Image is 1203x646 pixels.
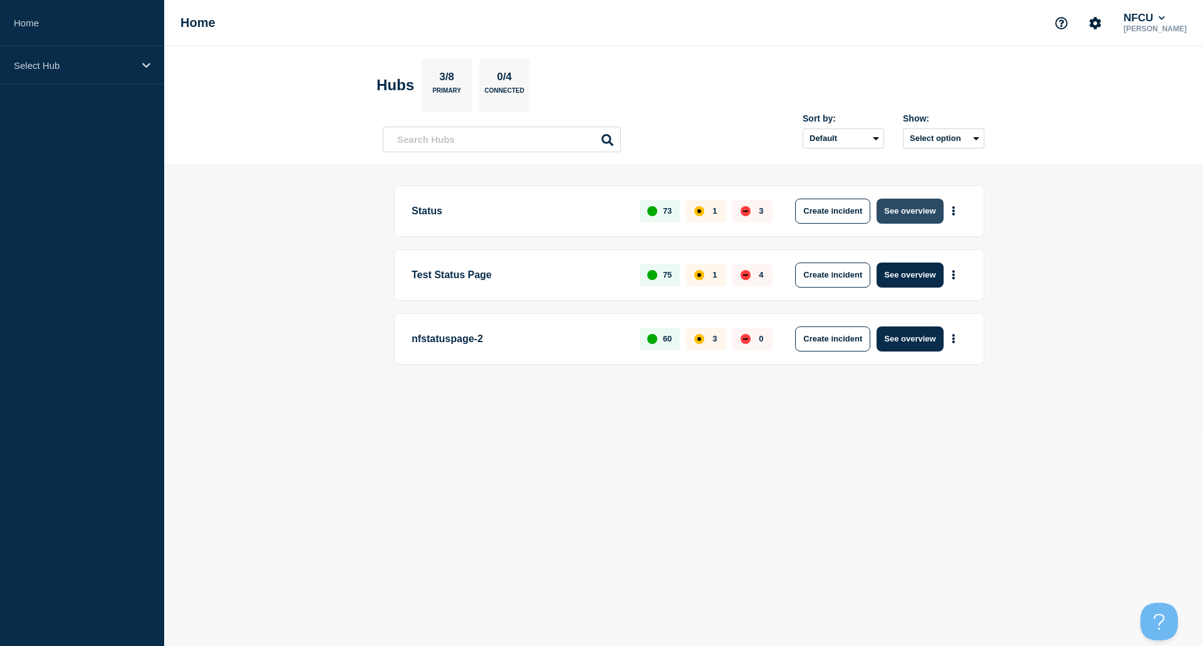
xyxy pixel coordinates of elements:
p: 73 [663,206,672,216]
div: up [647,270,657,280]
div: affected [694,334,704,344]
p: 3/8 [435,71,459,87]
div: Sort by: [803,113,884,123]
div: up [647,206,657,216]
p: Test Status Page [412,263,625,288]
p: 3 [712,334,717,343]
p: 1 [712,206,717,216]
div: down [741,270,751,280]
p: 4 [759,270,763,279]
p: 75 [663,270,672,279]
button: NFCU [1121,12,1167,24]
p: 0 [759,334,763,343]
div: down [741,206,751,216]
div: affected [694,206,704,216]
div: Show: [903,113,984,123]
select: Sort by [803,128,884,148]
iframe: Help Scout Beacon - Open [1140,603,1178,640]
button: More actions [945,263,962,286]
button: More actions [945,199,962,222]
p: Connected [484,87,524,100]
p: Primary [432,87,461,100]
button: See overview [877,199,943,224]
button: Account settings [1082,10,1108,36]
p: 0/4 [492,71,517,87]
h2: Hubs [377,76,414,94]
button: More actions [945,327,962,350]
button: See overview [877,263,943,288]
button: Select option [903,128,984,148]
p: 60 [663,334,672,343]
button: Create incident [795,263,870,288]
h1: Home [180,16,216,30]
p: Select Hub [14,60,134,71]
button: Support [1048,10,1075,36]
button: See overview [877,326,943,352]
p: 1 [712,270,717,279]
div: down [741,334,751,344]
div: up [647,334,657,344]
div: affected [694,270,704,280]
button: Create incident [795,326,870,352]
p: Status [412,199,625,224]
button: Create incident [795,199,870,224]
input: Search Hubs [383,127,621,152]
p: [PERSON_NAME] [1121,24,1189,33]
p: nfstatuspage-2 [412,326,625,352]
p: 3 [759,206,763,216]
